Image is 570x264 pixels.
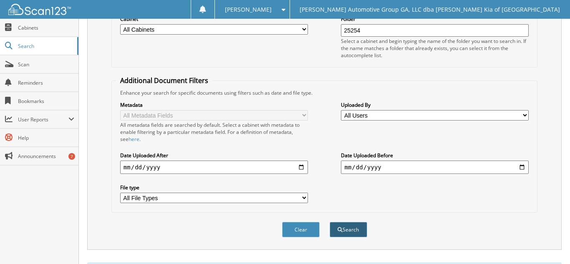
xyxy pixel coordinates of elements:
div: Select a cabinet and begin typing the name of the folder you want to search in. If the name match... [341,38,529,59]
label: Uploaded By [341,101,529,108]
span: Cabinets [18,24,74,31]
a: here [129,136,139,143]
span: User Reports [18,116,68,123]
span: Help [18,134,74,141]
span: [PERSON_NAME] Automotive Group GA, LLC dba [PERSON_NAME] Kia of [GEOGRAPHIC_DATA] [300,7,560,12]
label: Cabinet [120,15,308,23]
span: Scan [18,61,74,68]
label: Date Uploaded Before [341,152,529,159]
label: Metadata [120,101,308,108]
div: Enhance your search for specific documents using filters such as date and file type. [116,89,533,96]
div: 7 [68,153,75,160]
span: [PERSON_NAME] [225,7,272,12]
div: All metadata fields are searched by default. Select a cabinet with metadata to enable filtering b... [120,121,308,143]
span: Search [18,43,73,50]
span: Announcements [18,153,74,160]
label: File type [120,184,308,191]
input: end [341,161,529,174]
input: start [120,161,308,174]
button: Search [330,222,367,237]
legend: Additional Document Filters [116,76,212,85]
label: Folder [341,15,529,23]
span: Bookmarks [18,98,74,105]
img: scan123-logo-white.svg [8,4,71,15]
button: Clear [282,222,320,237]
span: Reminders [18,79,74,86]
label: Date Uploaded After [120,152,308,159]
